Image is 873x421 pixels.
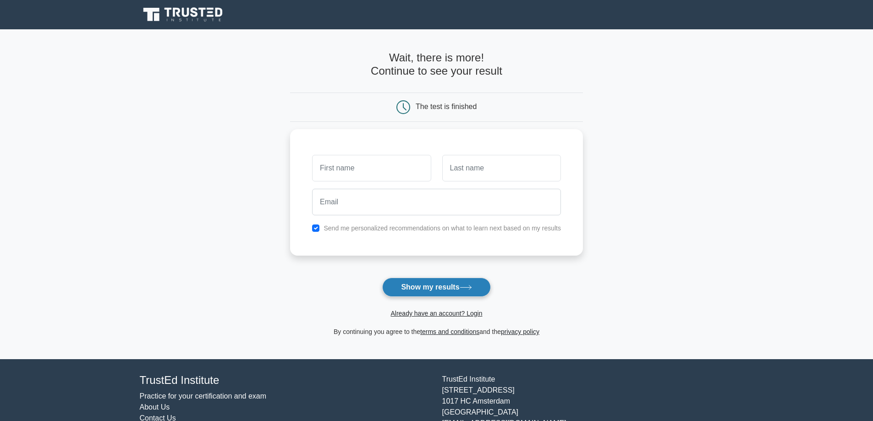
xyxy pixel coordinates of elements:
[442,155,561,181] input: Last name
[285,326,588,337] div: By continuing you agree to the and the
[140,374,431,387] h4: TrustEd Institute
[416,103,477,110] div: The test is finished
[312,189,561,215] input: Email
[390,310,482,317] a: Already have an account? Login
[140,392,267,400] a: Practice for your certification and exam
[382,278,490,297] button: Show my results
[290,51,583,78] h4: Wait, there is more! Continue to see your result
[140,403,170,411] a: About Us
[324,224,561,232] label: Send me personalized recommendations on what to learn next based on my results
[420,328,479,335] a: terms and conditions
[312,155,431,181] input: First name
[501,328,539,335] a: privacy policy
